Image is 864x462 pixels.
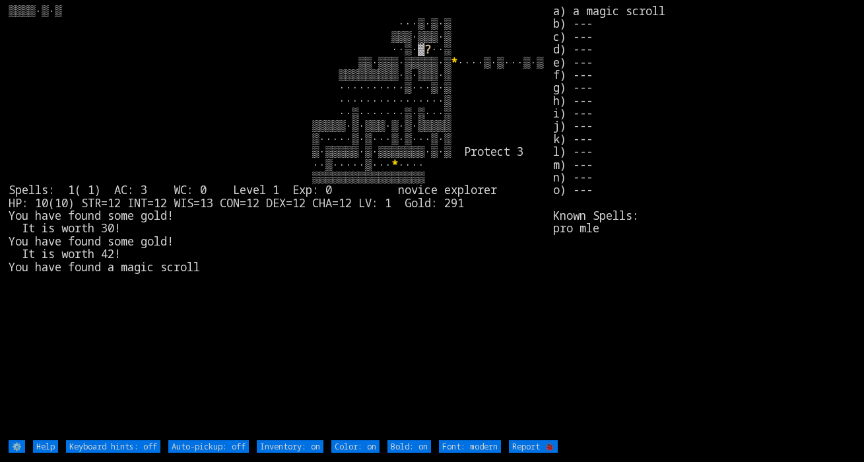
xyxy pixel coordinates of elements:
[257,440,323,453] input: Inventory: on
[439,440,501,453] input: Font: modern
[9,5,553,439] larn: ▒▒▒▒·▒·▒ ···▒·▒·▒ ▒▒▒·▒▒▒·▒ ··▒·▓ ··▒ ▒▒·▒▒▒·▒▒▒▒▒·▒ ····▒·▒···▒·▒ ▒▒▒▒▒▒▒▒▒·▒·▒▒▒·▒ ··········▒·...
[331,440,380,453] input: Color: on
[387,440,431,453] input: Bold: on
[9,440,25,453] input: ⚙️
[66,440,160,453] input: Keyboard hints: off
[424,42,431,57] font: ?
[33,440,58,453] input: Help
[168,440,249,453] input: Auto-pickup: off
[553,5,855,439] stats: a) a magic scroll b) --- c) --- d) --- e) --- f) --- g) --- h) --- i) --- j) --- k) --- l) --- m)...
[509,440,558,453] input: Report 🐞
